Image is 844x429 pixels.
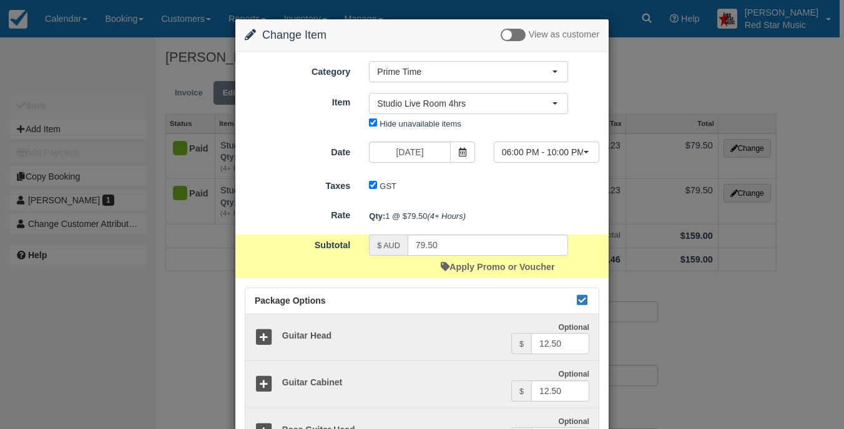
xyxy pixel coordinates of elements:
[441,262,554,272] a: Apply Promo or Voucher
[360,206,609,226] div: 1 @ $79.50
[377,97,552,110] span: Studio Live Room 4hrs
[235,175,360,193] label: Taxes
[235,92,360,109] label: Item
[262,29,326,41] span: Change Item
[235,205,360,222] label: Rate
[519,387,524,396] small: $
[255,296,326,306] span: Package Options
[245,314,599,362] a: Guitar Head Optional $
[427,211,466,221] em: (4+ Hours)
[529,30,599,40] span: View as customer
[235,61,360,79] label: Category
[273,378,511,387] h5: Guitar Cabinet
[235,142,360,159] label: Date
[558,417,589,426] strong: Optional
[369,61,568,82] button: Prime Time
[502,146,583,158] span: 06:00 PM - 10:00 PM
[558,370,589,378] strong: Optional
[377,241,400,250] small: $ AUD
[273,331,511,340] h5: Guitar Head
[245,360,599,408] a: Guitar Cabinet Optional $
[369,211,385,221] strong: Qty
[558,323,589,332] strong: Optional
[380,119,461,128] label: Hide unavailable items
[369,93,568,114] button: Studio Live Room 4hrs
[494,142,599,163] button: 06:00 PM - 10:00 PM
[377,65,552,78] span: Prime Time
[519,340,524,349] small: $
[235,234,360,252] label: Subtotal
[380,181,396,191] label: GST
